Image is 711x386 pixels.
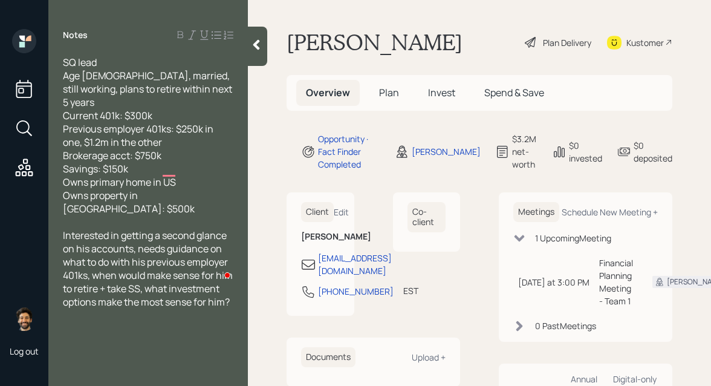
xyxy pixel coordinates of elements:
div: Opportunity · Fact Finder Completed [318,132,380,171]
div: 1 Upcoming Meeting [535,232,611,244]
div: Schedule New Meeting + [562,206,658,218]
div: To enrich screen reader interactions, please activate Accessibility in Grammarly extension settings [63,56,233,309]
span: SQ lead Age [DEMOGRAPHIC_DATA], married, still working, plans to retire within next 5 years Curre... [63,56,234,215]
span: Plan [379,86,399,99]
label: Notes [63,29,88,41]
div: $0 invested [569,139,602,165]
h6: Client [301,202,334,222]
div: [PERSON_NAME] [412,145,481,158]
div: Plan Delivery [543,36,591,49]
h1: [PERSON_NAME] [287,29,463,56]
span: Interested in getting a second glance on his accounts, needs guidance on what to do with his prev... [63,229,235,309]
div: $0 deposited [634,139,672,165]
div: $3.2M net-worth [512,132,537,171]
img: eric-schwartz-headshot.png [12,307,36,331]
div: Kustomer [626,36,664,49]
h6: Co-client [407,202,446,232]
div: [PHONE_NUMBER] [318,285,394,298]
div: Log out [10,345,39,357]
h6: Documents [301,347,355,367]
div: 0 Past Meeting s [535,319,596,332]
span: Overview [306,86,350,99]
div: Upload + [412,352,446,363]
span: Spend & Save [484,86,544,99]
div: Edit [334,206,349,218]
div: Financial Planning Meeting - Team 1 [599,257,633,307]
span: Invest [428,86,455,99]
div: [DATE] at 3:00 PM [518,276,589,289]
h6: [PERSON_NAME] [301,232,340,242]
div: [EMAIL_ADDRESS][DOMAIN_NAME] [318,252,392,277]
h6: Meetings [513,202,559,222]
